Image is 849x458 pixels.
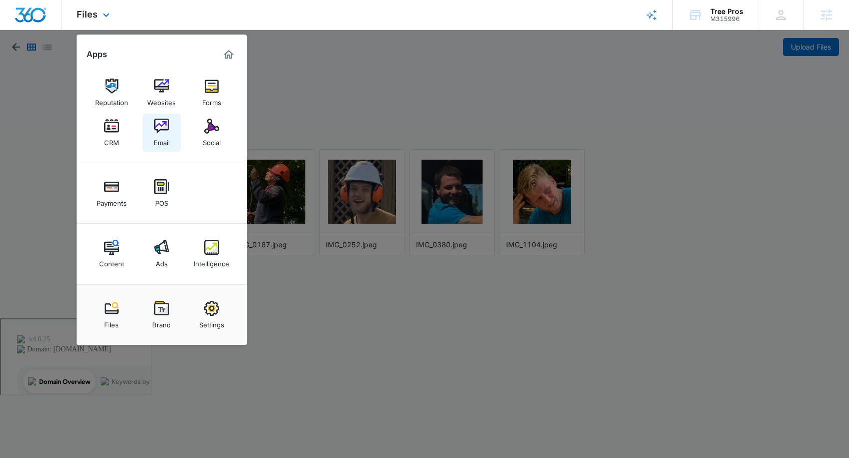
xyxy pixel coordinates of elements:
[111,59,169,66] div: Keywords by Traffic
[143,296,181,334] a: Brand
[93,174,131,212] a: Payments
[143,74,181,112] a: Websites
[93,114,131,152] a: CRM
[143,114,181,152] a: Email
[199,316,224,329] div: Settings
[16,26,24,34] img: website_grey.svg
[710,8,743,16] div: account name
[38,59,90,66] div: Domain Overview
[93,74,131,112] a: Reputation
[193,114,231,152] a: Social
[194,255,229,268] div: Intelligence
[77,9,98,20] span: Files
[104,134,119,147] div: CRM
[152,316,171,329] div: Brand
[193,296,231,334] a: Settings
[143,235,181,273] a: Ads
[147,94,176,107] div: Websites
[100,58,108,66] img: tab_keywords_by_traffic_grey.svg
[93,296,131,334] a: Files
[221,47,237,63] a: Marketing 360® Dashboard
[26,26,110,34] div: Domain: [DOMAIN_NAME]
[93,235,131,273] a: Content
[27,58,35,66] img: tab_domain_overview_orange.svg
[97,194,127,207] div: Payments
[155,194,168,207] div: POS
[28,16,49,24] div: v 4.0.25
[16,16,24,24] img: logo_orange.svg
[99,255,124,268] div: Content
[143,174,181,212] a: POS
[193,74,231,112] a: Forms
[104,316,119,329] div: Files
[156,255,168,268] div: Ads
[95,94,128,107] div: Reputation
[193,235,231,273] a: Intelligence
[202,94,221,107] div: Forms
[154,134,170,147] div: Email
[87,50,107,59] h2: Apps
[710,16,743,23] div: account id
[203,134,221,147] div: Social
